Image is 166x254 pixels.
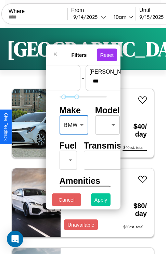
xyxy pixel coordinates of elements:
[52,193,81,206] button: Cancel
[59,176,106,186] h4: Amenities
[123,195,147,225] h3: $ 80 / day
[71,13,108,21] button: 9/14/2025
[110,14,128,20] div: 10am
[108,13,136,21] button: 10am
[18,69,77,75] label: min price
[61,52,97,58] h4: Filters
[123,225,147,230] div: $ 80 est. total
[59,105,88,115] h4: Make
[3,113,8,141] div: Give Feedback
[82,73,84,82] p: -
[123,116,147,145] h3: $ 40 / day
[7,231,23,247] div: Open Intercom Messenger
[97,48,117,61] button: Reset
[59,141,77,151] h4: Fuel
[67,220,94,229] p: Unavailable
[59,115,88,135] div: BMW
[123,145,147,151] div: $ 40 est. total
[84,141,139,151] h4: Transmission
[91,193,111,206] button: Apply
[9,8,67,14] label: Where
[71,7,136,13] label: From
[73,14,101,20] div: 9 / 14 / 2025
[89,69,148,75] label: [PERSON_NAME]
[95,105,120,115] h4: Model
